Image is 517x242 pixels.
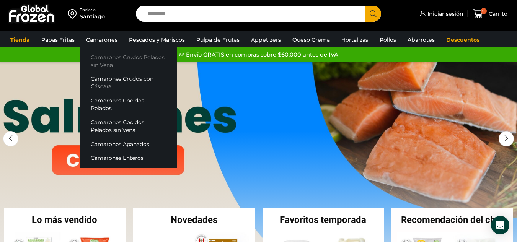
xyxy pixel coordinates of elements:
a: Papas Fritas [38,32,78,47]
a: Camarones Crudos Pelados sin Vena [80,50,177,72]
a: Camarones Enteros [80,151,177,165]
h2: Novedades [133,215,255,224]
div: Previous slide [3,131,18,146]
div: Santiago [80,13,105,20]
div: Next slide [499,131,514,146]
a: Appetizers [247,32,285,47]
a: Tienda [7,32,34,47]
a: Camarones Apanados [80,137,177,151]
div: Enviar a [80,7,105,13]
span: Iniciar sesión [426,10,463,18]
a: Queso Crema [289,32,334,47]
a: Pescados y Mariscos [125,32,189,47]
div: Open Intercom Messenger [491,216,509,234]
span: Carrito [487,10,507,18]
a: Pulpa de Frutas [192,32,243,47]
a: 0 Carrito [471,5,509,23]
a: Camarones [82,32,121,47]
a: Camarones Crudos con Cáscara [80,72,177,94]
span: 0 [481,8,487,14]
h2: Recomendación del chef [391,215,513,224]
img: address-field-icon.svg [68,7,80,20]
a: Camarones Cocidos Pelados sin Vena [80,115,177,137]
button: Search button [365,6,381,22]
a: Pollos [376,32,400,47]
h2: Lo más vendido [4,215,126,224]
a: Iniciar sesión [418,6,463,21]
a: Descuentos [442,32,483,47]
h2: Favoritos temporada [263,215,384,224]
a: Abarrotes [404,32,439,47]
a: Hortalizas [338,32,372,47]
a: Camarones Cocidos Pelados [80,94,177,115]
